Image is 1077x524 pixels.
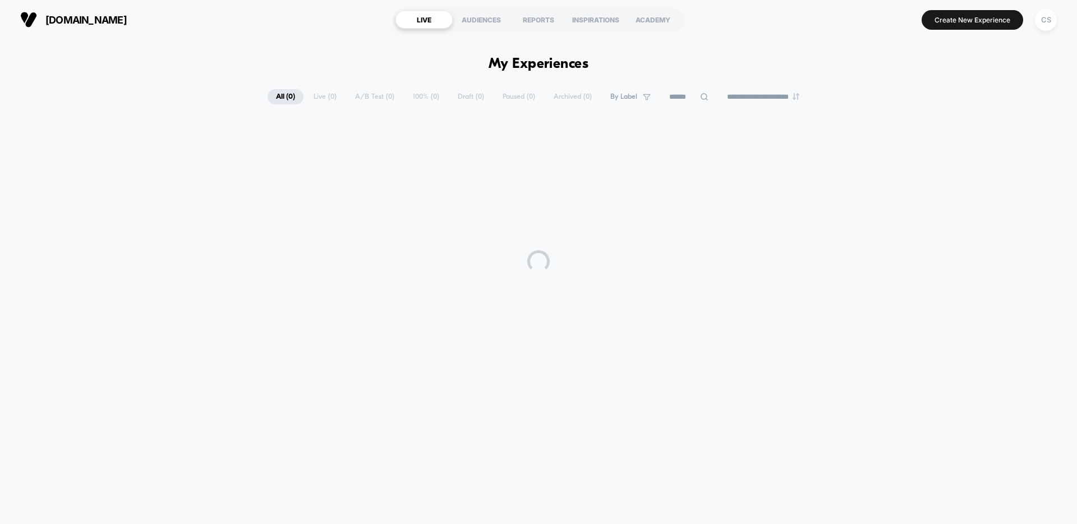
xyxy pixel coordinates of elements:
div: REPORTS [510,11,567,29]
button: [DOMAIN_NAME] [17,11,130,29]
div: CS [1035,9,1057,31]
div: ACADEMY [624,11,682,29]
div: AUDIENCES [453,11,510,29]
span: By Label [610,93,637,101]
button: CS [1032,8,1060,31]
img: Visually logo [20,11,37,28]
button: Create New Experience [922,10,1023,30]
div: INSPIRATIONS [567,11,624,29]
span: All ( 0 ) [268,89,303,104]
img: end [793,93,799,100]
h1: My Experiences [489,56,589,72]
span: [DOMAIN_NAME] [45,14,127,26]
div: LIVE [395,11,453,29]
